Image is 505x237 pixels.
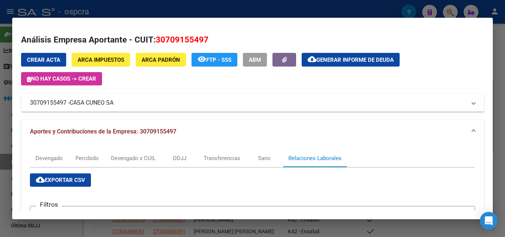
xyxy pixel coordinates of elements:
[480,212,498,230] div: Open Intercom Messenger
[111,154,156,162] div: Devengado x CUIL
[27,57,60,63] span: Crear Acta
[70,98,113,107] span: CASA CUNEO SA
[136,53,186,67] button: ARCA Padrón
[21,34,484,46] h2: Análisis Empresa Aportante - CUIT:
[21,53,66,67] button: Crear Acta
[21,120,484,143] mat-expansion-panel-header: Aportes y Contribuciones de la Empresa: 30709155497
[78,57,124,63] span: ARCA Impuestos
[75,154,99,162] div: Percibido
[258,154,271,162] div: Sano
[35,154,63,162] div: Devengado
[36,175,45,184] mat-icon: cloud_download
[288,154,342,162] div: Relaciones Laborales
[204,154,240,162] div: Transferencias
[206,57,231,63] span: FTP - SSS
[30,128,176,135] span: Aportes y Contribuciones de la Empresa: 30709155497
[72,53,130,67] button: ARCA Impuestos
[249,57,261,63] span: ABM
[30,173,91,187] button: Exportar CSV
[192,53,237,67] button: FTP - SSS
[173,154,186,162] div: DDJJ
[308,55,316,64] mat-icon: cloud_download
[36,177,85,183] span: Exportar CSV
[302,53,400,67] button: Generar informe de deuda
[30,98,466,107] mat-panel-title: 30709155497 -
[316,57,394,63] span: Generar informe de deuda
[36,200,62,209] h3: Filtros
[156,35,209,44] span: 30709155497
[21,94,484,112] mat-expansion-panel-header: 30709155497 -CASA CUNEO SA
[27,75,96,82] span: No hay casos -> Crear
[197,55,206,64] mat-icon: remove_red_eye
[21,72,102,85] button: No hay casos -> Crear
[142,57,180,63] span: ARCA Padrón
[243,53,267,67] button: ABM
